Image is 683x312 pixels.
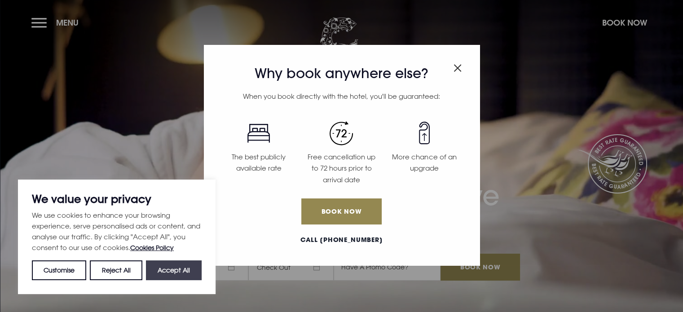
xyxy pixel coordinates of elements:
[130,244,174,251] a: Cookies Policy
[32,210,202,253] p: We use cookies to enhance your browsing experience, serve personalised ads or content, and analys...
[301,198,381,224] a: Book Now
[388,151,460,174] p: More chance of an upgrade
[223,151,295,174] p: The best publicly available rate
[32,260,86,280] button: Customise
[454,59,462,74] button: Close modal
[18,180,216,294] div: We value your privacy
[217,66,466,82] h3: Why book anywhere else?
[305,151,377,186] p: Free cancellation up to 72 hours prior to arrival date
[217,235,466,245] a: Call [PHONE_NUMBER]
[217,91,466,102] p: When you book directly with the hotel, you'll be guaranteed:
[146,260,202,280] button: Accept All
[90,260,142,280] button: Reject All
[32,193,202,204] p: We value your privacy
